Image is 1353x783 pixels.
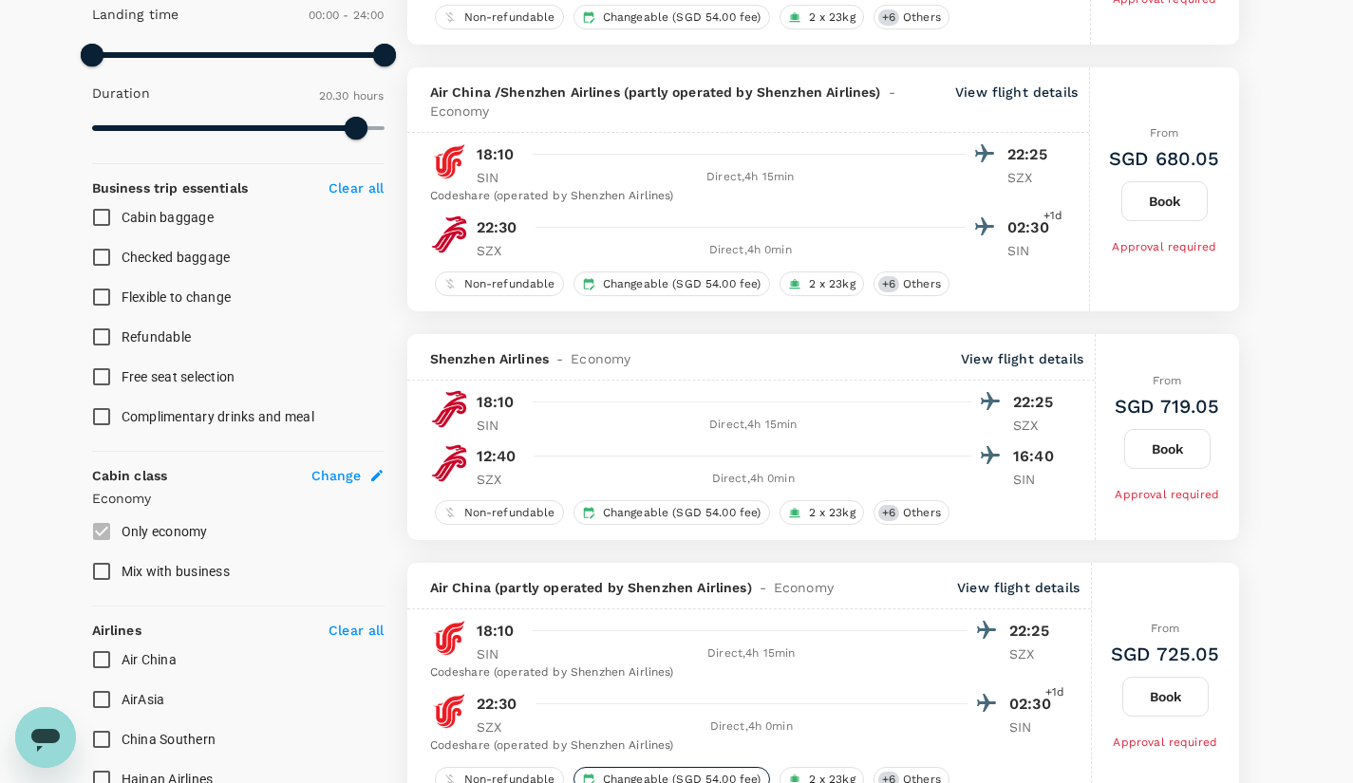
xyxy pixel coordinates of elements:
[1153,374,1182,387] span: From
[878,276,899,292] span: + 6
[457,276,563,292] span: Non-refundable
[878,9,899,26] span: + 6
[430,619,468,657] img: CA
[430,663,1058,682] div: Codeshare (operated by Shenzhen Airlines)
[874,5,949,29] div: +6Others
[801,505,863,521] span: 2 x 23kg
[430,444,468,482] img: ZH
[1007,216,1055,239] p: 02:30
[430,578,752,597] span: Air China (partly operated by Shenzhen Airlines)
[92,180,249,196] strong: Business trip essentials
[1122,677,1209,717] button: Book
[573,271,770,296] div: Changeable (SGD 54.00 fee)
[477,693,517,716] p: 22:30
[1111,639,1220,669] h6: SGD 725.05
[122,652,177,667] span: Air China
[1150,126,1179,140] span: From
[122,732,216,747] span: China Southern
[477,143,515,166] p: 18:10
[1009,644,1057,663] p: SZX
[780,5,864,29] div: 2 x 23kg
[477,241,524,260] p: SZX
[1109,143,1220,174] h6: SGD 680.05
[1013,470,1061,489] p: SIN
[122,369,235,384] span: Free seat selection
[430,187,1056,206] div: Codeshare (operated by Shenzhen Airlines)
[1009,620,1057,643] p: 22:25
[435,271,564,296] div: Non-refundable
[92,5,179,24] p: Landing time
[595,9,769,26] span: Changeable (SGD 54.00 fee)
[549,349,571,368] span: -
[536,416,972,435] div: Direct , 4h 15min
[1013,391,1061,414] p: 22:25
[477,620,515,643] p: 18:10
[309,9,385,22] span: 00:00 - 24:00
[311,466,362,485] span: Change
[780,500,864,525] div: 2 x 23kg
[955,83,1078,121] p: View flight details
[477,168,524,187] p: SIN
[536,644,968,663] div: Direct , 4h 15min
[329,178,384,197] p: Clear all
[477,445,517,468] p: 12:40
[477,416,524,435] p: SIN
[430,215,468,253] img: ZH
[477,718,524,736] p: SZX
[122,210,214,225] span: Cabin baggage
[1115,391,1220,421] h6: SGD 719.05
[536,168,967,187] div: Direct , 4h 15min
[15,707,76,768] iframe: Button to launch messaging window
[536,470,972,489] div: Direct , 4h 0min
[329,621,384,640] p: Clear all
[122,289,232,305] span: Flexible to change
[122,564,230,579] span: Mix with business
[1009,718,1057,736] p: SIN
[1112,240,1216,253] span: Approval required
[319,89,385,103] span: 20.30 hours
[122,250,231,265] span: Checked baggage
[1124,429,1211,469] button: Book
[477,470,524,489] p: SZX
[92,489,385,508] p: Economy
[122,692,165,707] span: AirAsia
[895,9,949,26] span: Others
[895,505,949,521] span: Others
[430,390,468,428] img: ZH
[430,142,468,180] img: CA
[1045,683,1064,702] span: +1d
[961,349,1083,368] p: View flight details
[536,241,967,260] div: Direct , 4h 0min
[430,736,1058,755] div: Codeshare (operated by Shenzhen Airlines)
[430,692,468,730] img: CA
[92,623,141,638] strong: Airlines
[595,505,769,521] span: Changeable (SGD 54.00 fee)
[801,9,863,26] span: 2 x 23kg
[1113,736,1217,749] span: Approval required
[430,349,550,368] span: Shenzhen Airlines
[595,276,769,292] span: Changeable (SGD 54.00 fee)
[1121,181,1208,221] button: Book
[122,524,208,539] span: Only economy
[1115,488,1219,501] span: Approval required
[477,216,517,239] p: 22:30
[774,578,834,597] span: Economy
[1007,143,1055,166] p: 22:25
[435,5,564,29] div: Non-refundable
[801,276,863,292] span: 2 x 23kg
[122,329,192,345] span: Refundable
[92,84,150,103] p: Duration
[122,409,314,424] span: Complimentary drinks and meal
[430,83,881,102] span: Air China / Shenzhen Airlines (partly operated by Shenzhen Airlines)
[957,578,1080,597] p: View flight details
[1007,241,1055,260] p: SIN
[1151,622,1180,635] span: From
[536,718,968,736] div: Direct , 4h 0min
[477,391,515,414] p: 18:10
[874,271,949,296] div: +6Others
[752,578,774,597] span: -
[430,102,490,121] span: Economy
[457,9,563,26] span: Non-refundable
[881,83,903,102] span: -
[895,276,949,292] span: Others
